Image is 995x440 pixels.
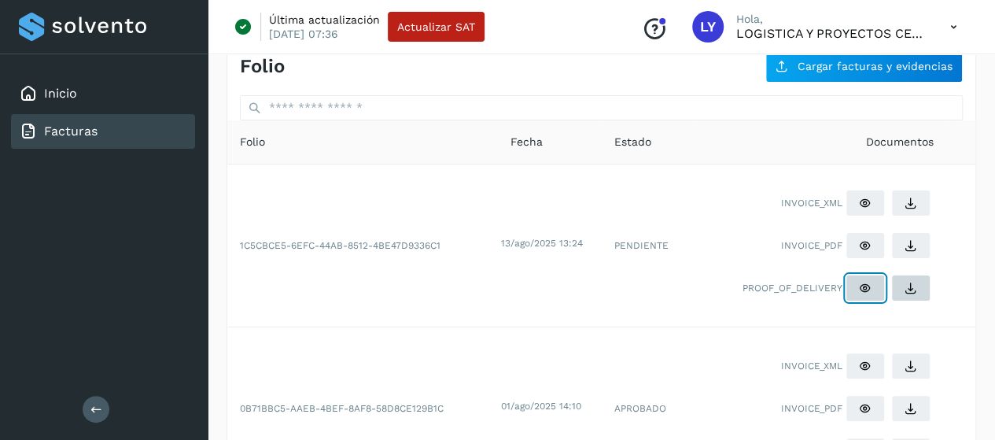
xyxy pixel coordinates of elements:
div: Inicio [11,76,195,111]
span: Cargar facturas y evidencias [798,61,953,72]
span: Fecha [510,134,542,150]
span: INVOICE_XML [781,359,842,373]
span: Actualizar SAT [397,21,475,32]
p: Hola, [736,13,925,26]
td: 1C5CBCE5-6EFC-44AB-8512-4BE47D9336C1 [227,165,497,327]
span: INVOICE_PDF [781,401,842,416]
p: [DATE] 07:36 [269,27,338,41]
p: Última actualización [269,13,380,27]
button: Cargar facturas y evidencias [765,50,963,83]
p: LOGISTICA Y PROYECTOS CEALCA SA DE CV [736,26,925,41]
h4: Folio [240,55,285,78]
div: 01/ago/2025 14:10 [500,399,599,413]
span: Documentos [866,134,934,150]
button: Actualizar SAT [388,12,485,42]
span: Folio [240,134,265,150]
span: Estado [614,134,651,150]
span: INVOICE_PDF [781,238,842,253]
a: Facturas [44,124,98,139]
td: PENDIENTE [602,165,695,327]
div: 13/ago/2025 13:24 [500,236,599,250]
span: INVOICE_XML [781,196,842,210]
div: Facturas [11,114,195,149]
span: PROOF_OF_DELIVERY [743,281,842,295]
a: Inicio [44,86,77,101]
